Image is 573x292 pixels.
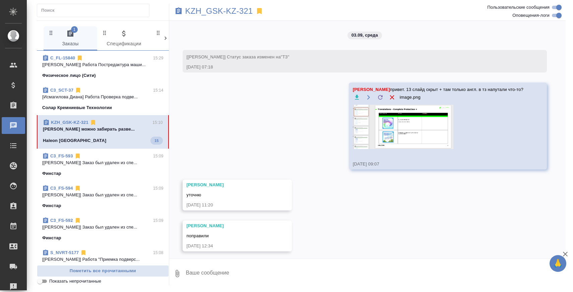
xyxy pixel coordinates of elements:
a: C3_FS-592 [50,218,73,223]
div: [DATE] 07:18 [187,64,524,70]
span: Спецификации [101,30,147,48]
p: Финстар [42,170,61,177]
a: C3_FS-594 [50,186,73,191]
span: 🙏 [552,256,564,271]
a: C3_FS-593 [50,153,73,158]
button: 🙏 [550,255,566,272]
input: Поиск [41,6,149,15]
p: [[PERSON_NAME]] Работа Постредактура маши... [42,61,164,68]
svg: Отписаться [75,87,81,94]
p: [[PERSON_NAME]] Заказ был удален из спе... [42,192,164,198]
button: Удалить файл [388,93,396,101]
label: Обновить файл [376,93,385,101]
div: [DATE] 09:07 [353,161,523,167]
div: S_NVRT-517715:08[[PERSON_NAME]] Работа "Приемка подверс...Новартис Фарма [37,245,169,278]
img: image.png [353,105,453,149]
span: [[PERSON_NAME]] Статус заказа изменен на [187,54,290,59]
span: Пользовательские сообщения [487,4,550,11]
p: [[PERSON_NAME]] Заказ был удален из спе... [42,159,164,166]
div: C3_SCT-3715:14[Исмагилова Диана] Работа Проверка подве...Солар Кремниевые Технологии [37,83,169,115]
span: Заказы [48,30,93,48]
div: KZH_GSK-KZ-32115:10[PERSON_NAME] можно забирать разве...Haleon [GEOGRAPHIC_DATA]15 [37,115,169,149]
p: Haleon [GEOGRAPHIC_DATA] [43,137,106,144]
svg: Отписаться [90,119,97,126]
svg: Отписаться [80,249,87,256]
span: уточню [187,192,201,197]
svg: Отписаться [76,55,83,61]
span: "ТЗ" [281,54,290,59]
p: 15:09 [153,217,164,224]
p: [[PERSON_NAME]] Работа "Приемка подверс... [42,256,164,263]
div: C3_FS-59415:09[[PERSON_NAME]] Заказ был удален из спе...Финстар [37,181,169,213]
span: Показать непрочитанные [49,278,101,285]
button: Открыть на драйве [365,93,373,101]
button: Скачать [353,93,361,101]
a: KZH_GSK-KZ-321 [51,120,88,125]
p: [PERSON_NAME] можно забирать разве... [43,126,163,133]
div: [DATE] 11:20 [187,202,268,208]
svg: Отписаться [74,185,81,192]
p: Солар Кремниевые Технологии [42,104,112,111]
p: 15:14 [153,87,164,94]
div: C3_FS-59215:09[[PERSON_NAME]] Заказ был удален из спе...Финстар [37,213,169,245]
p: 15:10 [152,119,163,126]
div: C_FL-1584015:29[[PERSON_NAME]] Работа Постредактура маши...Физическое лицо (Сити) [37,51,169,83]
p: [Исмагилова Диана] Работа Проверка подве... [42,94,164,100]
span: image.png [400,94,421,101]
p: Финстар [42,235,61,241]
p: 15:29 [153,55,164,61]
span: привет. 13 слайд скрыт + там только англ. в тз напутали что-то? [353,86,523,93]
p: 03.09, среда [352,32,378,39]
a: C3_SCT-37 [50,88,73,93]
div: [PERSON_NAME] [187,223,268,229]
span: 15 [150,137,163,144]
a: C_FL-15840 [50,55,75,60]
svg: Отписаться [74,153,81,159]
p: [[PERSON_NAME]] Заказ был удален из спе... [42,224,164,231]
span: [PERSON_NAME] [353,87,390,92]
p: 15:08 [153,249,164,256]
div: [DATE] 12:34 [187,243,268,249]
svg: Зажми и перетащи, чтобы поменять порядок вкладок [155,30,162,36]
svg: Отписаться [74,217,81,224]
button: Пометить все прочитанными [37,265,169,277]
p: 15:09 [153,153,164,159]
p: 15:09 [153,185,164,192]
span: 1 [71,26,78,33]
span: Пометить все прочитанными [41,267,165,275]
div: [PERSON_NAME] [187,182,268,188]
span: Клиенты [155,30,200,48]
p: Финстар [42,202,61,209]
a: S_NVRT-5177 [50,250,79,255]
svg: Зажми и перетащи, чтобы поменять порядок вкладок [48,30,54,36]
span: поправили [187,233,209,238]
a: KZH_GSK-KZ-321 [185,8,253,14]
span: Оповещения-логи [512,12,550,19]
div: C3_FS-59315:09[[PERSON_NAME]] Заказ был удален из спе...Финстар [37,149,169,181]
p: Физическое лицо (Сити) [42,72,96,79]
